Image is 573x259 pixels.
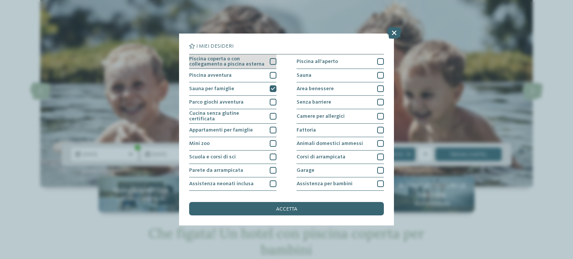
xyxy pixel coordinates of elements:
[297,114,345,119] span: Camere per allergici
[297,154,345,159] span: Corsi di arrampicata
[189,127,253,133] span: Appartamenti per famiglie
[297,181,353,186] span: Assistenza per bambini
[297,73,311,78] span: Sauna
[297,100,331,105] span: Senza barriere
[276,206,297,212] span: accetta
[297,86,334,91] span: Area benessere
[196,44,234,49] span: I miei desideri
[297,141,363,146] span: Animali domestici ammessi
[297,59,338,64] span: Piscina all'aperto
[189,100,244,105] span: Parco giochi avventura
[189,181,254,186] span: Assistenza neonati inclusa
[189,154,236,159] span: Scuola e corsi di sci
[297,127,316,133] span: Fattoria
[189,111,265,121] span: Cucina senza glutine certificata
[189,141,210,146] span: Mini zoo
[189,56,265,67] span: Piscina coperta o con collegamento a piscina esterna
[189,73,232,78] span: Piscina avventura
[189,168,243,173] span: Parete da arrampicata
[189,86,234,91] span: Sauna per famiglie
[297,168,314,173] span: Garage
